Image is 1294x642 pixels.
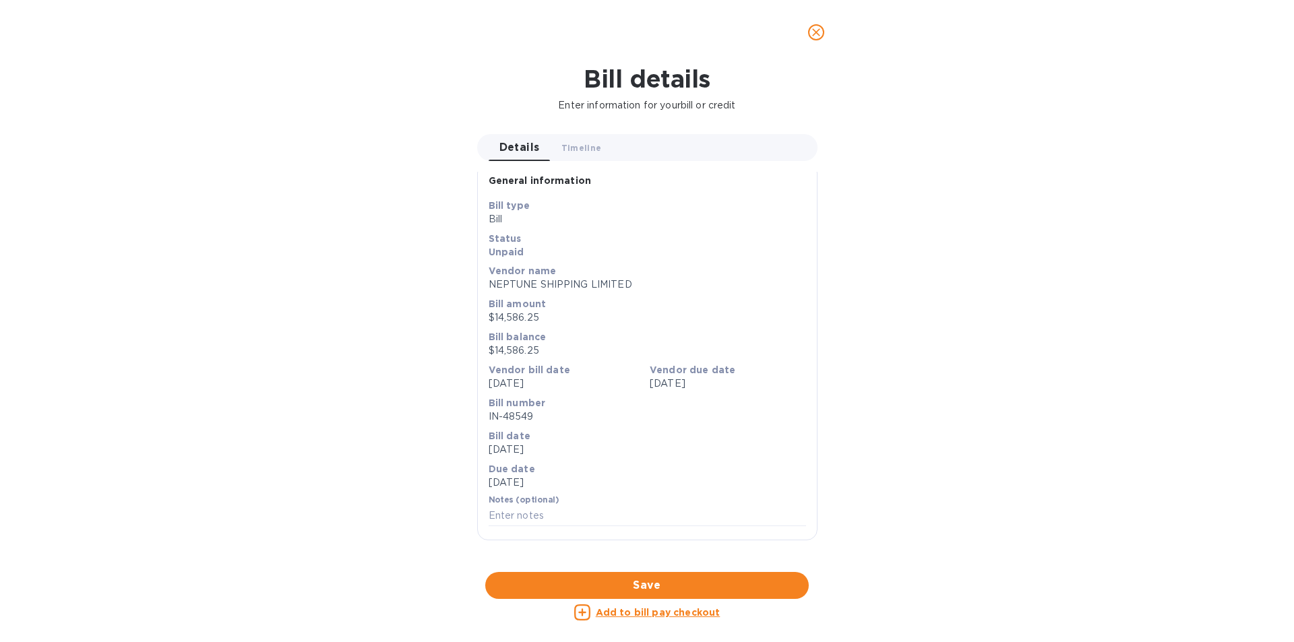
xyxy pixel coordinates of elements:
b: Bill amount [489,298,547,309]
span: Details [499,138,540,157]
input: Enter notes [489,506,806,526]
b: Bill date [489,430,530,441]
p: [DATE] [650,377,806,391]
b: Due date [489,463,535,474]
p: [DATE] [489,476,806,490]
p: $14,586.25 [489,311,806,325]
b: General information [489,175,592,186]
span: Save [496,577,798,593]
button: Save [485,572,809,599]
p: $14,586.25 [489,344,806,358]
p: Enter information for your bill or credit [11,98,1283,113]
p: Bill [489,212,806,226]
h1: Bill details [11,65,1283,93]
b: Vendor name [489,265,557,276]
b: Bill balance [489,331,547,342]
u: Add to bill pay checkout [596,607,720,618]
label: Notes (optional) [489,496,559,505]
span: Timeline [561,141,602,155]
p: [DATE] [489,443,806,457]
p: IN-48549 [489,410,806,424]
b: Bill number [489,397,546,408]
p: NEPTUNE SHIPPING LIMITED [489,278,806,292]
button: close [800,16,832,49]
b: Bill type [489,200,530,211]
p: Unpaid [489,245,806,259]
p: [DATE] [489,377,645,391]
b: Status [489,233,522,244]
b: Vendor bill date [489,364,570,375]
b: Vendor due date [650,364,735,375]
